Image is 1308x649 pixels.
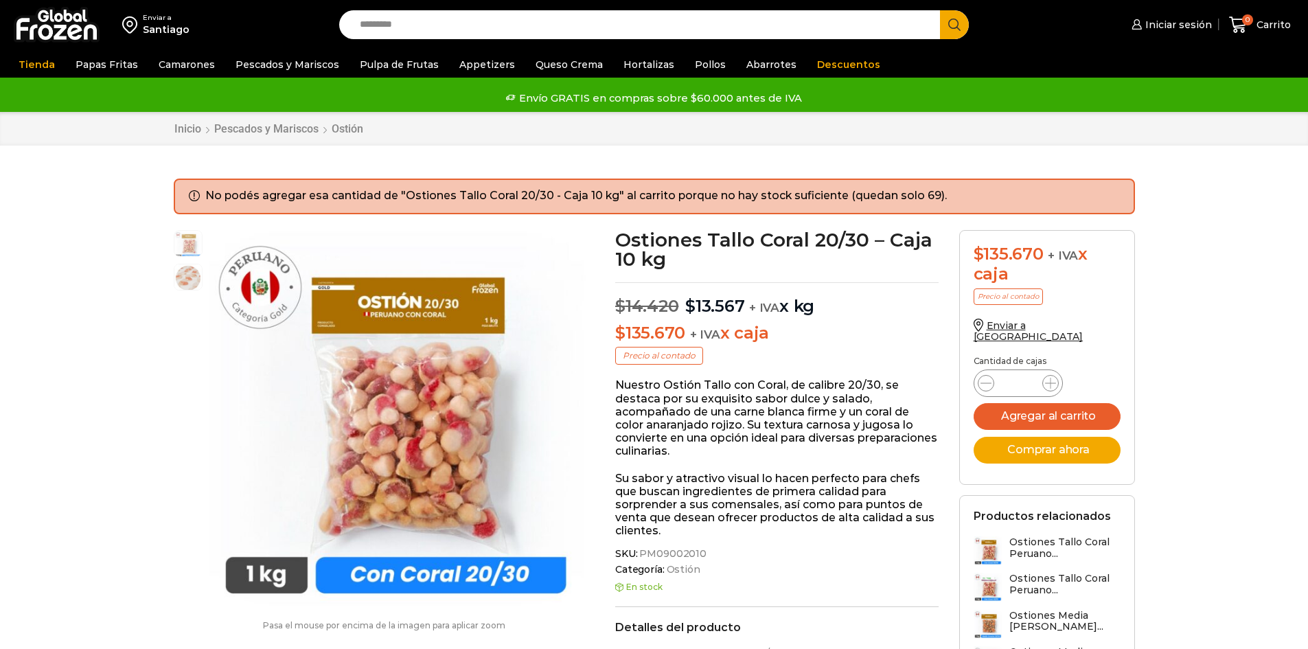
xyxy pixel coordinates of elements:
a: Camarones [152,52,222,78]
span: + IVA [1048,249,1078,262]
span: PM09002010 [637,548,707,560]
img: ostion coral 20:30 [209,230,586,607]
button: Comprar ahora [974,437,1121,464]
a: Ostión [665,564,700,576]
a: Pescados y Mariscos [229,52,346,78]
p: Precio al contado [615,347,703,365]
span: $ [615,296,626,316]
a: Iniciar sesión [1128,11,1212,38]
a: Ostiones Tallo Coral Peruano... [974,536,1121,566]
input: Product quantity [1005,374,1031,393]
p: En stock [615,582,939,592]
span: + IVA [690,328,720,341]
h1: Ostiones Tallo Coral 20/30 – Caja 10 kg [615,230,939,269]
a: Abarrotes [739,52,803,78]
a: Inicio [174,122,202,135]
span: Categoría: [615,564,939,576]
p: Su sabor y atractivo visual lo hacen perfecto para chefs que buscan ingredientes de primera calid... [615,472,939,538]
p: Cantidad de cajas [974,356,1121,366]
h3: Ostiones Media [PERSON_NAME]... [1009,610,1121,633]
a: Appetizers [452,52,522,78]
div: 1 / 2 [209,230,586,607]
nav: Breadcrumb [174,122,364,135]
bdi: 135.670 [974,244,1044,264]
button: Agregar al carrito [974,403,1121,430]
span: 0 [1242,14,1253,25]
div: x caja [974,244,1121,284]
a: Descuentos [810,52,887,78]
span: $ [615,323,626,343]
span: Carrito [1253,18,1291,32]
bdi: 13.567 [685,296,744,316]
li: No podés agregar esa cantidad de "Ostiones Tallo Coral 20/30 - Caja 10 kg" al carrito porque no h... [205,188,1121,204]
p: Pasa el mouse por encima de la imagen para aplicar zoom [174,621,595,630]
span: ostion coral 20:30 [174,231,202,258]
span: + IVA [749,301,779,315]
span: Iniciar sesión [1142,18,1212,32]
a: Hortalizas [617,52,681,78]
button: Search button [940,10,969,39]
a: Queso Crema [529,52,610,78]
div: Enviar a [143,13,190,23]
img: address-field-icon.svg [122,13,143,36]
a: Pescados y Mariscos [214,122,319,135]
span: $ [685,296,696,316]
h2: Detalles del producto [615,621,939,634]
span: $ [974,244,984,264]
h3: Ostiones Tallo Coral Peruano... [1009,536,1121,560]
p: Precio al contado [974,288,1043,305]
a: Papas Fritas [69,52,145,78]
a: Ostiones Media [PERSON_NAME]... [974,610,1121,639]
a: Enviar a [GEOGRAPHIC_DATA] [974,319,1083,343]
span: ostion tallo coral [174,264,202,292]
span: SKU: [615,548,939,560]
a: Ostión [331,122,364,135]
a: Pulpa de Frutas [353,52,446,78]
p: x kg [615,282,939,317]
a: 0 Carrito [1226,9,1294,41]
a: Pollos [688,52,733,78]
bdi: 14.420 [615,296,678,316]
bdi: 135.670 [615,323,685,343]
p: x caja [615,323,939,343]
a: Tienda [12,52,62,78]
p: Nuestro Ostión Tallo con Coral, de calibre 20/30, se destaca por su exquisito sabor dulce y salad... [615,378,939,457]
div: Santiago [143,23,190,36]
h2: Productos relacionados [974,510,1111,523]
h3: Ostiones Tallo Coral Peruano... [1009,573,1121,596]
a: Ostiones Tallo Coral Peruano... [974,573,1121,602]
